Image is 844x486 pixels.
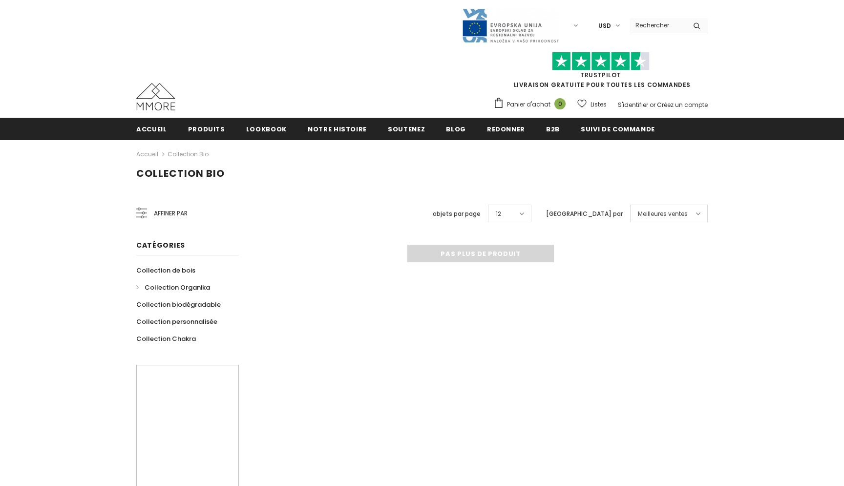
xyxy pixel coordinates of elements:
[388,125,425,134] span: soutenez
[581,118,655,140] a: Suivi de commande
[246,125,287,134] span: Lookbook
[657,101,708,109] a: Créez un compte
[136,83,175,110] img: Cas MMORE
[136,334,196,343] span: Collection Chakra
[462,21,559,29] a: Javni Razpis
[507,100,550,109] span: Panier d'achat
[188,118,225,140] a: Produits
[136,279,210,296] a: Collection Organika
[136,317,217,326] span: Collection personnalisée
[493,56,708,89] span: LIVRAISON GRATUITE POUR TOUTES LES COMMANDES
[487,118,525,140] a: Redonner
[136,266,195,275] span: Collection de bois
[496,209,501,219] span: 12
[577,96,607,113] a: Listes
[136,313,217,330] a: Collection personnalisée
[308,125,367,134] span: Notre histoire
[136,148,158,160] a: Accueil
[136,118,167,140] a: Accueil
[554,98,566,109] span: 0
[630,18,686,32] input: Search Site
[136,240,185,250] span: Catégories
[246,118,287,140] a: Lookbook
[580,71,621,79] a: TrustPilot
[650,101,655,109] span: or
[308,118,367,140] a: Notre histoire
[598,21,611,31] span: USD
[136,300,221,309] span: Collection biodégradable
[154,208,188,219] span: Affiner par
[546,125,560,134] span: B2B
[136,167,225,180] span: Collection Bio
[446,125,466,134] span: Blog
[388,118,425,140] a: soutenez
[638,209,688,219] span: Meilleures ventes
[462,8,559,43] img: Javni Razpis
[433,209,481,219] label: objets par page
[487,125,525,134] span: Redonner
[136,296,221,313] a: Collection biodégradable
[591,100,607,109] span: Listes
[136,262,195,279] a: Collection de bois
[546,209,623,219] label: [GEOGRAPHIC_DATA] par
[581,125,655,134] span: Suivi de commande
[618,101,648,109] a: S'identifier
[145,283,210,292] span: Collection Organika
[168,150,209,158] a: Collection Bio
[493,97,570,112] a: Panier d'achat 0
[546,118,560,140] a: B2B
[188,125,225,134] span: Produits
[552,52,650,71] img: Faites confiance aux étoiles pilotes
[136,330,196,347] a: Collection Chakra
[136,125,167,134] span: Accueil
[446,118,466,140] a: Blog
